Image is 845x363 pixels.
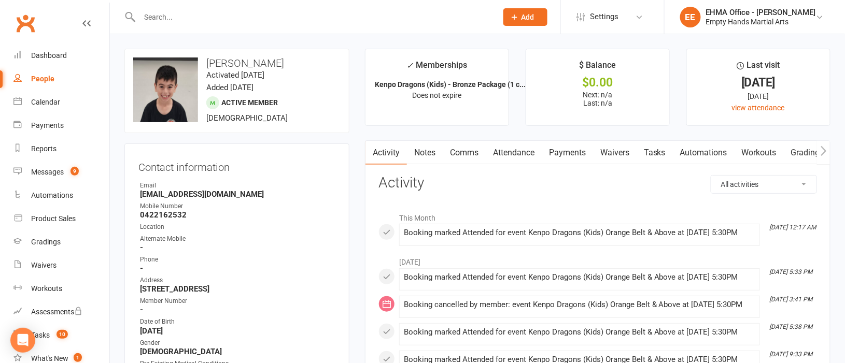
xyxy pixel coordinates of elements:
[378,251,817,268] li: [DATE]
[140,275,335,285] div: Address
[140,326,335,336] strong: [DATE]
[74,353,82,362] span: 1
[407,59,468,78] div: Memberships
[680,7,701,27] div: EE
[57,330,68,339] span: 10
[13,184,109,207] a: Automations
[13,114,109,137] a: Payments
[590,5,618,28] span: Settings
[133,57,341,69] h3: [PERSON_NAME]
[404,273,755,282] div: Booking marked Attended for event Kenpo Dragons (Kids) Orange Belt & Above at [DATE] 5:30PM
[31,238,61,246] div: Gradings
[140,338,335,348] div: Gender
[735,141,784,165] a: Workouts
[221,98,278,107] span: Active member
[31,168,64,176] div: Messages
[140,305,335,314] strong: -
[770,268,813,275] i: [DATE] 5:33 PM
[13,161,109,184] a: Messages 9
[443,141,486,165] a: Comms
[542,141,593,165] a: Payments
[138,157,335,173] h3: Contact information
[13,207,109,230] a: Product Sales
[737,59,780,77] div: Last visit
[486,141,542,165] a: Attendance
[13,254,109,277] a: Waivers
[31,98,60,106] div: Calendar
[140,181,335,191] div: Email
[31,261,57,269] div: Waivers
[31,144,57,153] div: Reports
[31,121,64,129] div: Payments
[140,255,335,265] div: Phone
[536,77,660,88] div: $0.00
[140,347,335,356] strong: [DEMOGRAPHIC_DATA]
[140,296,335,306] div: Member Number
[31,354,68,362] div: What's New
[13,230,109,254] a: Gradings
[31,308,82,316] div: Assessments
[770,351,813,358] i: [DATE] 9:33 PM
[580,59,616,77] div: $ Balance
[31,284,62,293] div: Workouts
[71,167,79,176] span: 9
[206,113,288,123] span: [DEMOGRAPHIC_DATA]
[770,224,816,231] i: [DATE] 12:17 AM
[673,141,735,165] a: Automations
[593,141,637,165] a: Waivers
[696,77,821,88] div: [DATE]
[140,317,335,327] div: Date of Birth
[136,10,490,24] input: Search...
[770,323,813,330] i: [DATE] 5:38 PM
[140,201,335,211] div: Mobile Number
[31,191,73,199] div: Automations
[140,210,335,220] strong: 0422162532
[522,13,534,21] span: Add
[31,214,76,223] div: Product Sales
[770,296,813,303] i: [DATE] 3:41 PM
[140,284,335,294] strong: [STREET_ADDRESS]
[407,61,414,70] i: ✓
[13,324,109,347] a: Tasks 10
[365,141,407,165] a: Activity
[31,331,50,339] div: Tasks
[706,8,816,17] div: EHMA Office - [PERSON_NAME]
[732,104,785,112] a: view attendance
[13,277,109,300] a: Workouts
[13,300,109,324] a: Assessments
[413,91,462,99] span: Does not expire
[31,51,67,60] div: Dashboard
[140,190,335,199] strong: [EMAIL_ADDRESS][DOMAIN_NAME]
[696,91,821,102] div: [DATE]
[10,328,35,353] div: Open Intercom Messenger
[706,17,816,26] div: Empty Hands Martial Arts
[13,44,109,67] a: Dashboard
[140,234,335,244] div: Alternate Mobile
[140,222,335,232] div: Location
[404,228,755,237] div: Booking marked Attended for event Kenpo Dragons (Kids) Orange Belt & Above at [DATE] 5:30PM
[31,75,54,83] div: People
[404,328,755,337] div: Booking marked Attended for event Kenpo Dragons (Kids) Orange Belt & Above at [DATE] 5:30PM
[13,91,109,114] a: Calendar
[503,8,547,26] button: Add
[378,207,817,224] li: This Month
[140,264,335,273] strong: -
[12,10,38,36] a: Clubworx
[13,67,109,91] a: People
[375,80,526,89] strong: Kenpo Dragons (Kids) - Bronze Package (1 c...
[404,300,755,309] div: Booking cancelled by member: event Kenpo Dragons (Kids) Orange Belt & Above at [DATE] 5:30PM
[407,141,443,165] a: Notes
[536,91,660,107] p: Next: n/a Last: n/a
[133,57,198,122] img: image1712311291.png
[206,83,253,92] time: Added [DATE]
[13,137,109,161] a: Reports
[378,175,817,191] h3: Activity
[206,70,264,80] time: Activated [DATE]
[140,243,335,252] strong: -
[637,141,673,165] a: Tasks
